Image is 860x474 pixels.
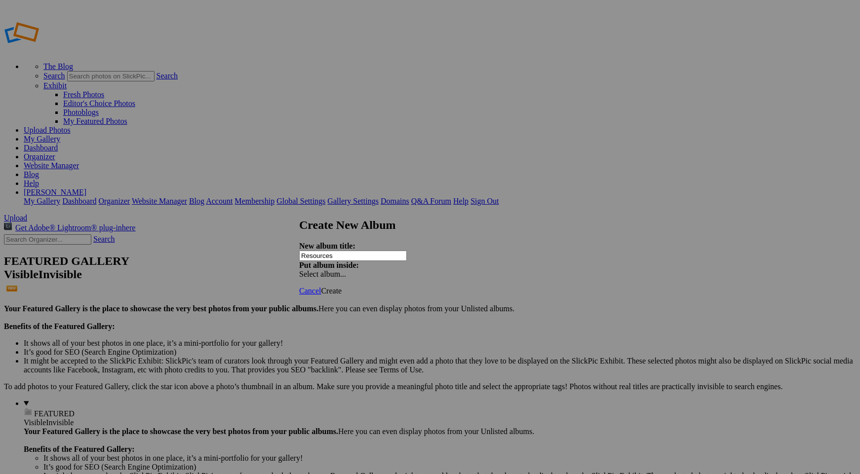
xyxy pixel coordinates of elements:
[299,287,321,295] a: Cancel
[321,287,342,295] span: Create
[299,242,355,250] strong: New album title:
[299,219,561,232] h2: Create New Album
[299,270,346,278] span: Select album...
[299,261,359,269] strong: Put album inside:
